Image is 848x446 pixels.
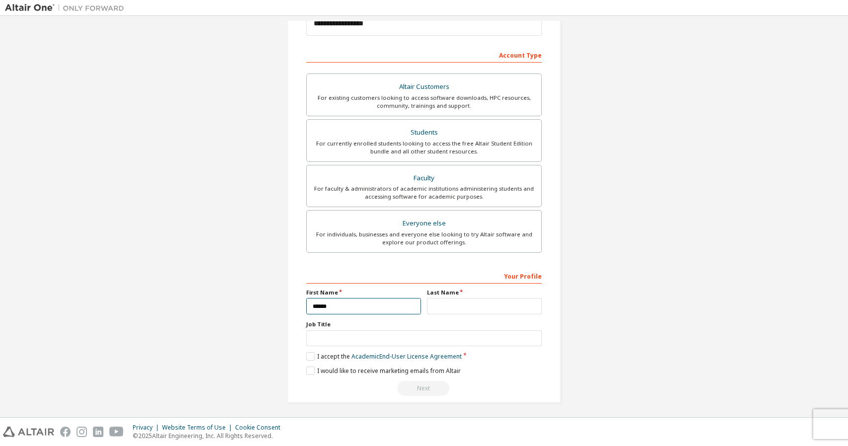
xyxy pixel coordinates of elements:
[306,47,542,63] div: Account Type
[306,268,542,284] div: Your Profile
[313,171,535,185] div: Faculty
[306,352,462,361] label: I accept the
[133,424,162,432] div: Privacy
[313,94,535,110] div: For existing customers looking to access software downloads, HPC resources, community, trainings ...
[306,381,542,396] div: Read and acccept EULA to continue
[133,432,286,440] p: © 2025 Altair Engineering, Inc. All Rights Reserved.
[162,424,235,432] div: Website Terms of Use
[5,3,129,13] img: Altair One
[313,185,535,201] div: For faculty & administrators of academic institutions administering students and accessing softwa...
[306,320,542,328] label: Job Title
[306,289,421,297] label: First Name
[313,140,535,155] div: For currently enrolled students looking to access the free Altair Student Edition bundle and all ...
[60,427,71,437] img: facebook.svg
[109,427,124,437] img: youtube.svg
[313,217,535,230] div: Everyone else
[313,80,535,94] div: Altair Customers
[77,427,87,437] img: instagram.svg
[313,230,535,246] div: For individuals, businesses and everyone else looking to try Altair software and explore our prod...
[93,427,103,437] img: linkedin.svg
[313,126,535,140] div: Students
[427,289,542,297] label: Last Name
[3,427,54,437] img: altair_logo.svg
[306,367,461,375] label: I would like to receive marketing emails from Altair
[235,424,286,432] div: Cookie Consent
[351,352,462,361] a: Academic End-User License Agreement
